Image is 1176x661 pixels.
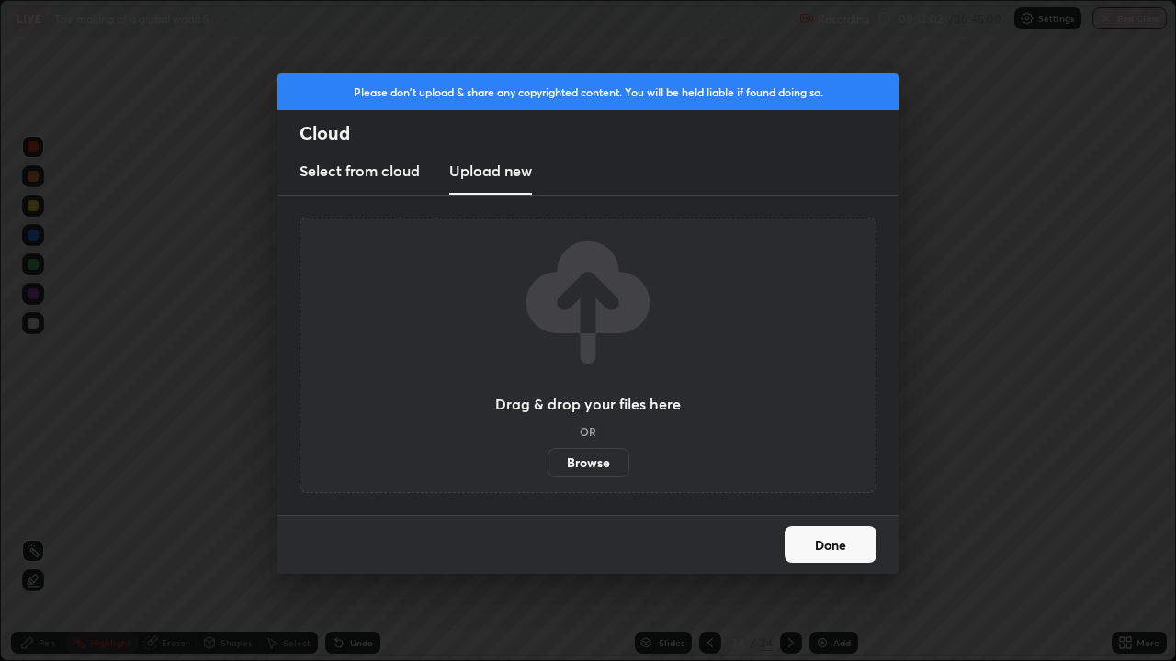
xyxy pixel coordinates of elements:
[495,397,681,411] h3: Drag & drop your files here
[300,160,420,182] h3: Select from cloud
[449,160,532,182] h3: Upload new
[785,526,876,563] button: Done
[580,426,596,437] h5: OR
[277,73,899,110] div: Please don't upload & share any copyrighted content. You will be held liable if found doing so.
[300,121,899,145] h2: Cloud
